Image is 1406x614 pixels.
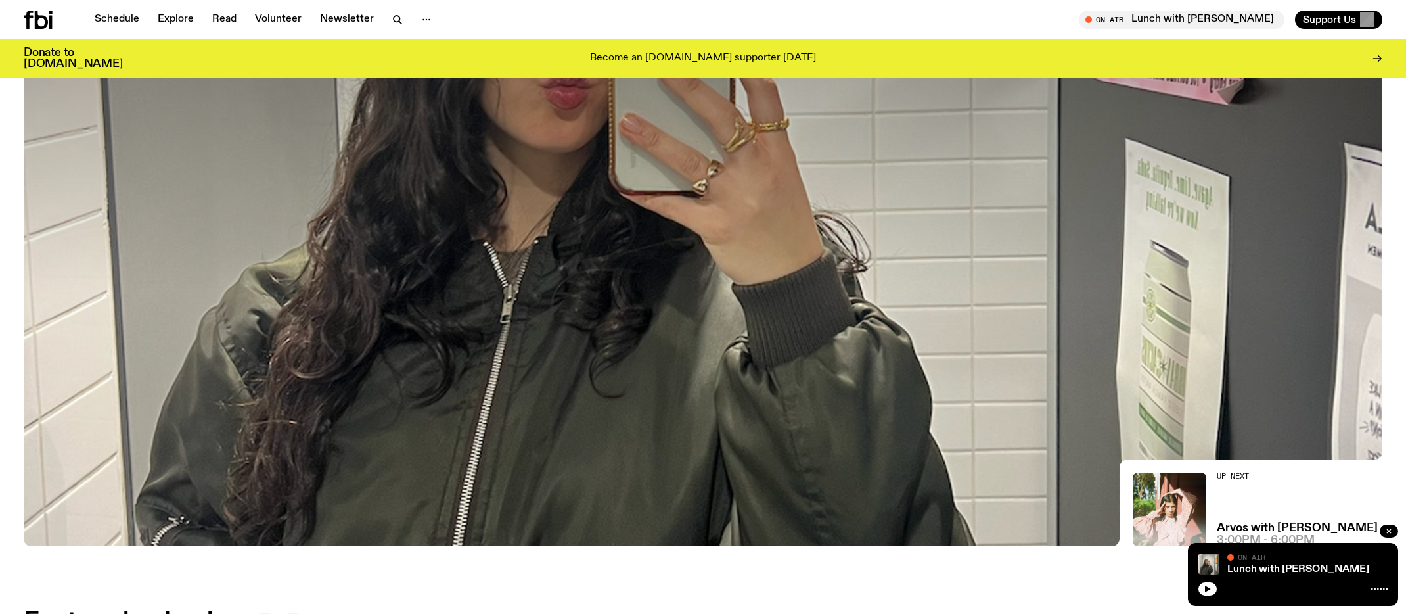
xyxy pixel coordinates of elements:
[1079,11,1284,29] button: On AirLunch with [PERSON_NAME]
[204,11,244,29] a: Read
[87,11,147,29] a: Schedule
[150,11,202,29] a: Explore
[1295,11,1382,29] button: Support Us
[1133,473,1206,546] img: Maleeka stands outside on a balcony. She is looking at the camera with a serious expression, and ...
[1303,14,1356,26] span: Support Us
[1217,523,1378,534] a: Arvos with [PERSON_NAME]
[590,53,816,64] p: Become an [DOMAIN_NAME] supporter [DATE]
[1217,535,1315,546] span: 3:00pm - 6:00pm
[1217,473,1378,480] h2: Up Next
[312,11,382,29] a: Newsletter
[247,11,309,29] a: Volunteer
[1227,564,1369,575] a: Lunch with [PERSON_NAME]
[1238,553,1265,561] span: On Air
[24,47,123,70] h3: Donate to [DOMAIN_NAME]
